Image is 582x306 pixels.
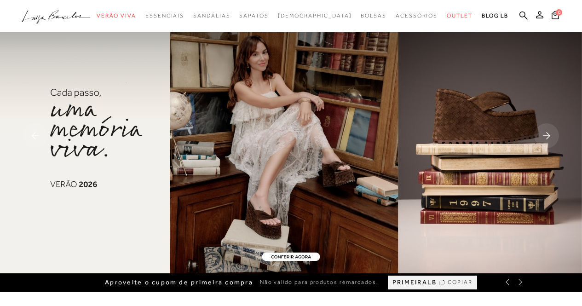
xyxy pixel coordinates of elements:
[105,278,253,286] span: Aproveite o cupom de primeira compra
[97,7,136,24] a: categoryNavScreenReaderText
[145,7,184,24] a: categoryNavScreenReaderText
[239,7,268,24] a: categoryNavScreenReaderText
[482,7,508,24] a: BLOG LB
[239,12,268,19] span: Sapatos
[482,12,508,19] span: BLOG LB
[97,12,136,19] span: Verão Viva
[448,278,473,287] span: COPIAR
[278,12,352,19] span: [DEMOGRAPHIC_DATA]
[392,278,437,286] span: PRIMEIRALB
[447,7,473,24] a: categoryNavScreenReaderText
[260,278,379,286] span: Não válido para produtos remarcados.
[193,7,230,24] a: categoryNavScreenReaderText
[556,9,562,16] span: 0
[361,7,386,24] a: categoryNavScreenReaderText
[193,12,230,19] span: Sandálias
[361,12,386,19] span: Bolsas
[549,10,562,23] button: 0
[396,12,438,19] span: Acessórios
[278,7,352,24] a: noSubCategoriesText
[145,12,184,19] span: Essenciais
[396,7,438,24] a: categoryNavScreenReaderText
[447,12,473,19] span: Outlet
